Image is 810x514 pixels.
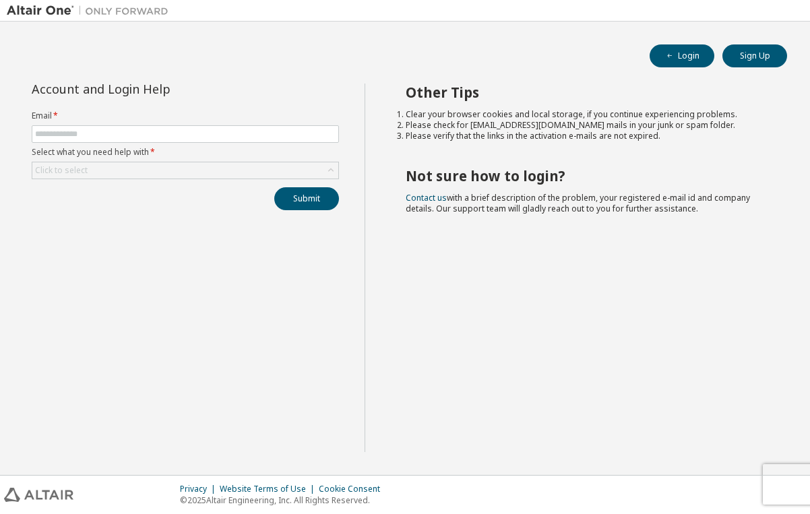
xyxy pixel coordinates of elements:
[406,192,750,214] span: with a brief description of the problem, your registered e-mail id and company details. Our suppo...
[406,109,764,120] li: Clear your browser cookies and local storage, if you continue experiencing problems.
[319,484,388,494] div: Cookie Consent
[4,488,73,502] img: altair_logo.svg
[32,147,339,158] label: Select what you need help with
[32,162,338,179] div: Click to select
[406,84,764,101] h2: Other Tips
[406,131,764,141] li: Please verify that the links in the activation e-mails are not expired.
[180,494,388,506] p: © 2025 Altair Engineering, Inc. All Rights Reserved.
[32,110,339,121] label: Email
[650,44,714,67] button: Login
[406,167,764,185] h2: Not sure how to login?
[406,192,447,203] a: Contact us
[35,165,88,176] div: Click to select
[722,44,787,67] button: Sign Up
[180,484,220,494] div: Privacy
[32,84,278,94] div: Account and Login Help
[406,120,764,131] li: Please check for [EMAIL_ADDRESS][DOMAIN_NAME] mails in your junk or spam folder.
[220,484,319,494] div: Website Terms of Use
[7,4,175,18] img: Altair One
[274,187,339,210] button: Submit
